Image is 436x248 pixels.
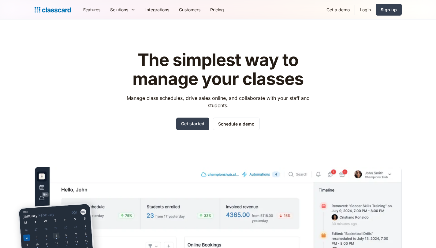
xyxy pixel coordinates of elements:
a: Features [78,3,105,16]
a: Login [355,3,376,16]
h1: The simplest way to manage your classes [121,51,315,88]
a: Get a demo [322,3,355,16]
a: Integrations [140,3,174,16]
a: Customers [174,3,205,16]
a: home [35,5,71,14]
div: Solutions [105,3,140,16]
p: Manage class schedules, drive sales online, and collaborate with your staff and students. [121,94,315,109]
a: Sign up [376,4,402,16]
div: Sign up [381,6,397,13]
div: Solutions [110,6,128,13]
a: Get started [176,118,209,130]
a: Schedule a demo [213,118,260,130]
a: Pricing [205,3,229,16]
